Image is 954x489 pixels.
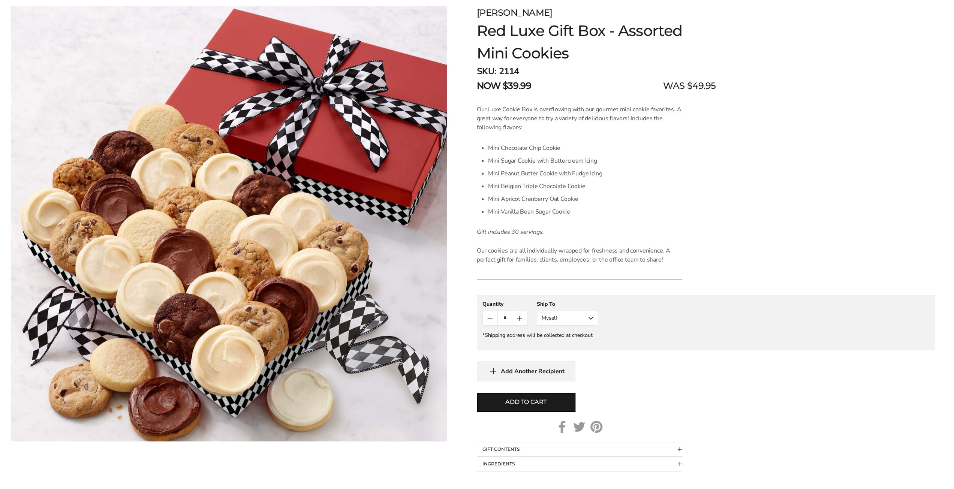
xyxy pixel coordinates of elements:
a: Pinterest [590,421,602,433]
button: Myself [537,311,598,326]
p: Our Luxe Cookie Box is overflowing with our gourmet mini cookie favorites. A great way for everyo... [477,105,682,132]
strong: SKU: [477,65,497,77]
button: Add Another Recipient [477,361,575,381]
button: Collapsible block button [477,457,682,471]
img: Red Luxe Gift Box - Assorted Mini Cookies [11,6,447,441]
div: Quantity [482,301,527,308]
gfm-form: New recipient [477,295,935,350]
a: Facebook [556,421,568,433]
div: *Shipping address will be collected at checkout [482,332,930,339]
button: Collapsible block button [477,442,682,456]
li: Mini Belgian Triple Chocolate Cookie [488,180,682,193]
span: WAS $49.95 [663,79,716,93]
button: Count minus [483,311,497,325]
li: Mini Chocolate Chip Cookie [488,142,682,154]
li: Mini Peanut Butter Cookie with Fudge Icing [488,167,682,180]
span: 2114 [499,65,519,77]
span: NOW $39.99 [477,79,531,93]
button: Add to cart [477,393,575,412]
h1: Red Luxe Gift Box - Assorted Mini Cookies [477,19,716,64]
a: Twitter [573,421,585,433]
li: Mini Vanilla Bean Sugar Cookie [488,205,682,218]
li: Mini Apricot Cranberry Oat Cookie [488,193,682,205]
input: Quantity [497,311,512,325]
div: [PERSON_NAME] [477,6,716,19]
span: Add to cart [505,398,547,407]
span: Add Another Recipient [501,368,565,375]
li: Mini Sugar Cookie with Buttercream Icing [488,154,682,167]
div: Ship To [537,301,598,308]
em: Gift includes 30 servings. [477,228,544,236]
button: Count plus [512,311,527,325]
p: Our cookies are all individually wrapped for freshness and convenience. A perfect gift for famili... [477,246,682,264]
